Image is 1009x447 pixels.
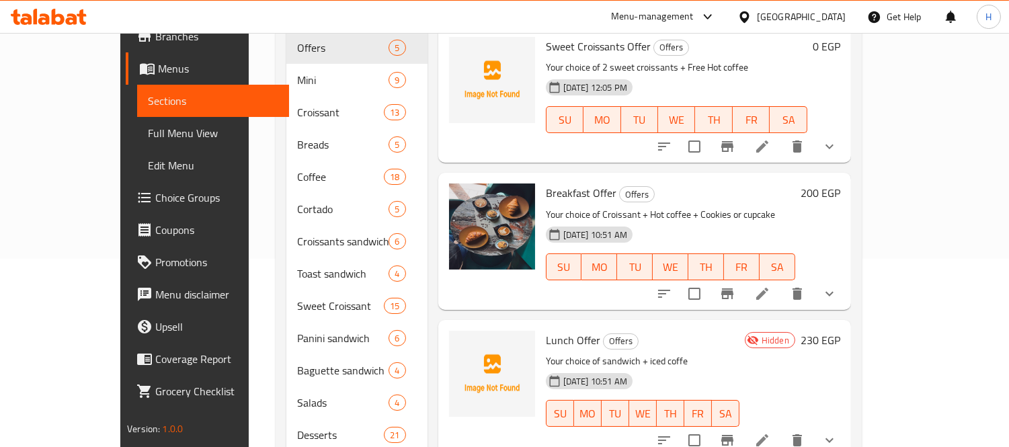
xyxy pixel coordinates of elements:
[781,278,813,310] button: delete
[286,257,428,290] div: Toast sandwich4
[286,354,428,387] div: Baguette sandwich4
[385,429,405,442] span: 21
[297,40,389,56] div: Offers
[297,362,389,378] span: Baguette sandwich
[389,201,405,217] div: items
[711,130,743,163] button: Branch-specific-item
[286,64,428,96] div: Mini9
[297,201,389,217] div: Cortado
[126,214,289,246] a: Coupons
[286,387,428,419] div: Salads4
[770,106,807,133] button: SA
[813,37,840,56] h6: 0 EGP
[126,181,289,214] a: Choice Groups
[635,404,651,423] span: WE
[607,404,624,423] span: TU
[297,104,385,120] span: Croissant
[389,395,405,411] div: items
[617,253,653,280] button: TU
[389,362,405,378] div: items
[602,400,629,427] button: TU
[297,72,389,88] span: Mini
[389,74,405,87] span: 9
[733,106,770,133] button: FR
[648,278,680,310] button: sort-choices
[620,187,654,202] span: Offers
[558,229,633,241] span: [DATE] 10:51 AM
[653,40,689,56] div: Offers
[126,52,289,85] a: Menus
[389,72,405,88] div: items
[137,117,289,149] a: Full Menu View
[663,110,690,130] span: WE
[546,183,616,203] span: Breakfast Offer
[690,404,707,423] span: FR
[680,280,709,308] span: Select to update
[760,253,795,280] button: SA
[297,233,389,249] span: Croissants sandwich
[754,286,770,302] a: Edit menu item
[801,184,840,202] h6: 200 EGP
[558,375,633,388] span: [DATE] 10:51 AM
[286,193,428,225] div: Cortado5
[622,257,647,277] span: TU
[813,130,846,163] button: show more
[757,9,846,24] div: [GEOGRAPHIC_DATA]
[389,364,405,377] span: 4
[603,333,639,350] div: Offers
[680,132,709,161] span: Select to update
[389,138,405,151] span: 5
[155,222,278,238] span: Coupons
[821,138,838,155] svg: Show Choices
[756,334,795,347] span: Hidden
[385,106,405,119] span: 13
[619,186,655,202] div: Offers
[821,286,838,302] svg: Show Choices
[700,110,727,130] span: TH
[286,322,428,354] div: Panini sandwich6
[775,110,801,130] span: SA
[581,253,617,280] button: MO
[148,125,278,141] span: Full Menu View
[286,96,428,128] div: Croissant13
[297,427,385,443] span: Desserts
[389,235,405,248] span: 6
[587,257,612,277] span: MO
[589,110,615,130] span: MO
[297,136,389,153] span: Breads
[126,343,289,375] a: Coverage Report
[286,128,428,161] div: Breads5
[148,93,278,109] span: Sections
[657,400,684,427] button: TH
[754,138,770,155] a: Edit menu item
[611,9,694,25] div: Menu-management
[574,400,602,427] button: MO
[662,404,679,423] span: TH
[384,169,405,185] div: items
[297,330,389,346] div: Panini sandwich
[286,161,428,193] div: Coffee18
[155,383,278,399] span: Grocery Checklist
[711,278,743,310] button: Branch-specific-item
[688,253,724,280] button: TH
[297,169,385,185] div: Coffee
[155,286,278,302] span: Menu disclaimer
[546,253,582,280] button: SU
[286,290,428,322] div: Sweet Croissant15
[546,330,600,350] span: Lunch Offer
[155,190,278,206] span: Choice Groups
[552,110,578,130] span: SU
[389,203,405,216] span: 5
[297,298,385,314] span: Sweet Croissant
[546,400,574,427] button: SU
[389,40,405,56] div: items
[297,395,389,411] div: Salads
[717,404,734,423] span: SA
[738,110,764,130] span: FR
[629,400,657,427] button: WE
[654,40,688,55] span: Offers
